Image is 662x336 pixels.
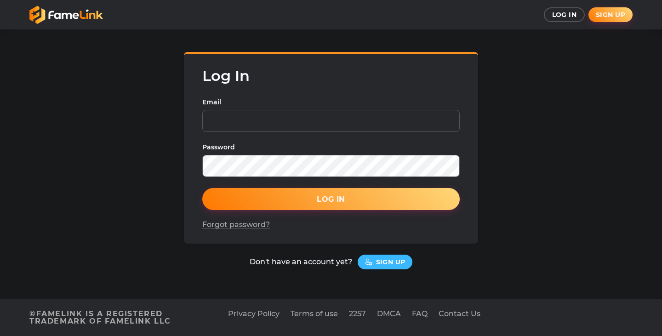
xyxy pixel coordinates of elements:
a: Forgot password? [202,221,270,229]
button: Log In [202,188,460,210]
div: Email [202,98,460,106]
a: DMCA [377,310,401,325]
a: Sign up [358,255,413,269]
span: Log In [552,11,577,19]
div: Password [202,143,460,151]
a: Terms of use [291,310,338,325]
span: Log In [317,195,345,204]
button: Log In [544,7,585,22]
a: Contact Us [439,310,480,325]
span: Sign up [376,259,405,265]
a: Privacy Policy [228,310,280,325]
span: Don't have an account yet? [250,258,352,266]
input: Password [202,155,460,177]
a: FAQ [412,310,428,325]
div: ©FameLink is a registered trademark of FameLink LLC [29,310,221,325]
span: Sign up [596,11,625,19]
input: Email [202,110,460,132]
div: Log In [202,68,460,83]
button: Sign up [588,7,633,22]
a: 2257 [349,310,366,325]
